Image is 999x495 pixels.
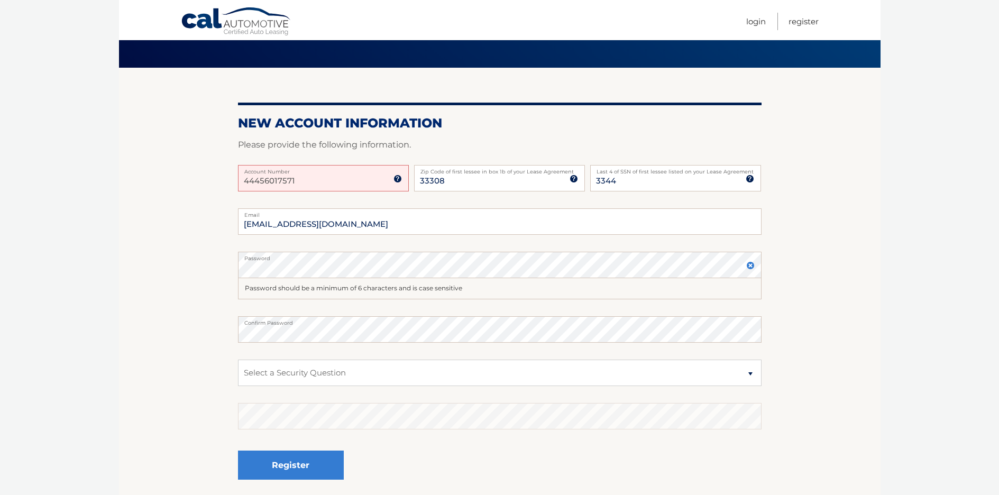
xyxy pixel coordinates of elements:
img: tooltip.svg [570,175,578,183]
input: Email [238,208,762,235]
input: Account Number [238,165,409,191]
img: close.svg [746,261,755,270]
div: Password should be a minimum of 6 characters and is case sensitive [238,278,762,299]
label: Confirm Password [238,316,762,325]
input: SSN or EIN (last 4 digits only) [590,165,761,191]
label: Last 4 of SSN of first lessee listed on your Lease Agreement [590,165,761,173]
a: Register [789,13,819,30]
img: tooltip.svg [746,175,754,183]
label: Account Number [238,165,409,173]
input: Zip Code [414,165,585,191]
p: Please provide the following information. [238,137,762,152]
label: Email [238,208,762,217]
img: tooltip.svg [393,175,402,183]
label: Zip Code of first lessee in box 1b of your Lease Agreement [414,165,585,173]
h2: New Account Information [238,115,762,131]
button: Register [238,451,344,480]
a: Cal Automotive [181,7,292,38]
a: Login [746,13,766,30]
label: Password [238,252,762,260]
